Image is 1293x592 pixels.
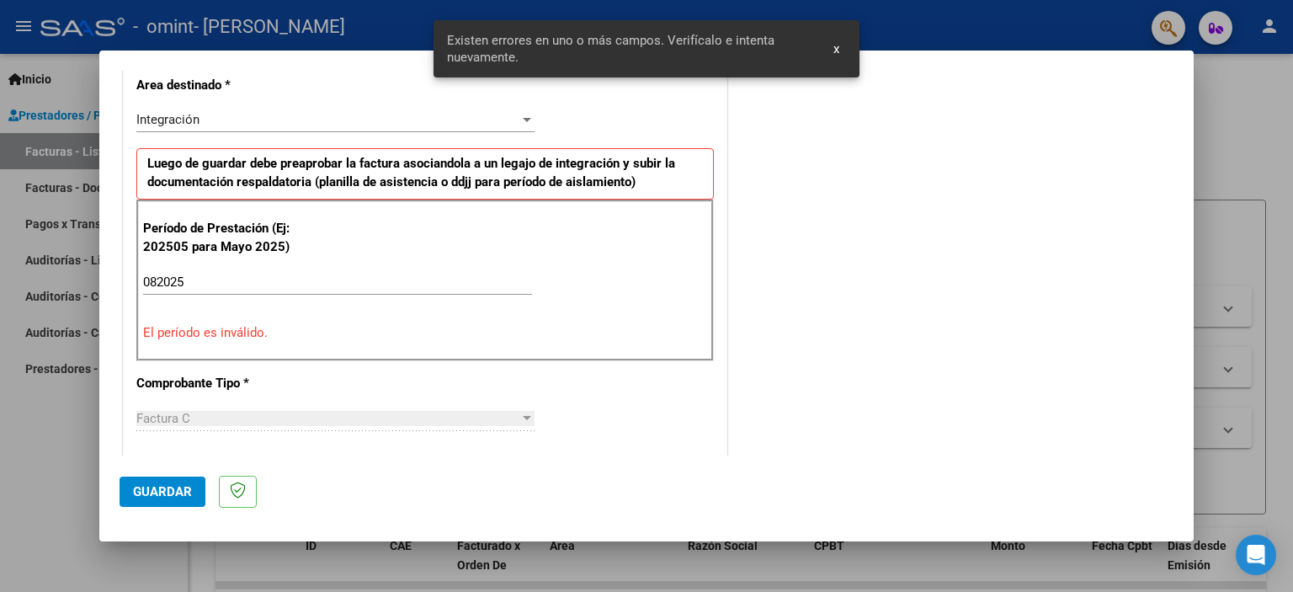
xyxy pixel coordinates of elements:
[136,76,310,95] p: Area destinado *
[1236,535,1276,575] div: Open Intercom Messenger
[143,323,707,343] p: El período es inválido.
[147,156,675,190] strong: Luego de guardar debe preaprobar la factura asociandola a un legajo de integración y subir la doc...
[447,32,814,66] span: Existen errores en uno o más campos. Verifícalo e intenta nuevamente.
[136,411,190,426] span: Factura C
[820,34,853,64] button: x
[136,112,200,127] span: Integración
[133,484,192,499] span: Guardar
[143,219,312,257] p: Período de Prestación (Ej: 202505 para Mayo 2025)
[136,374,310,393] p: Comprobante Tipo *
[120,477,205,507] button: Guardar
[833,41,839,56] span: x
